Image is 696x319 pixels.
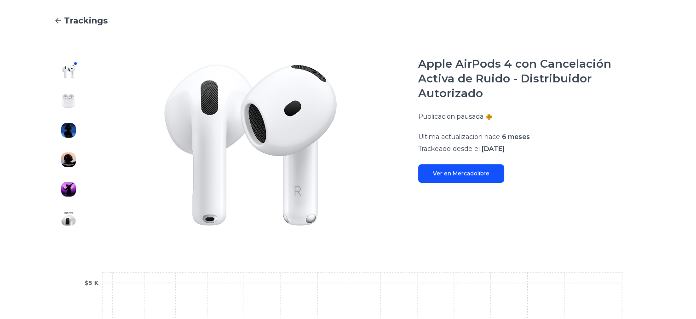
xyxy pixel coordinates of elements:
[418,57,643,101] h1: Apple AirPods 4 con Cancelación Activa de Ruido - Distribuidor Autorizado
[61,64,76,79] img: Apple AirPods 4 con Cancelación Activa de Ruido - Distribuidor Autorizado
[102,57,400,233] img: Apple AirPods 4 con Cancelación Activa de Ruido - Distribuidor Autorizado
[61,211,76,226] img: Apple AirPods 4 con Cancelación Activa de Ruido - Distribuidor Autorizado
[64,14,108,27] span: Trackings
[502,133,530,141] span: 6 meses
[61,152,76,167] img: Apple AirPods 4 con Cancelación Activa de Ruido - Distribuidor Autorizado
[482,145,505,153] span: [DATE]
[418,164,504,183] a: Ver en Mercadolibre
[61,182,76,197] img: Apple AirPods 4 con Cancelación Activa de Ruido - Distribuidor Autorizado
[418,145,480,153] span: Trackeado desde el
[61,93,76,108] img: Apple AirPods 4 con Cancelación Activa de Ruido - Distribuidor Autorizado
[61,123,76,138] img: Apple AirPods 4 con Cancelación Activa de Ruido - Distribuidor Autorizado
[418,133,500,141] span: Ultima actualizacion hace
[418,112,483,121] p: Publicacion pausada
[84,280,98,286] tspan: $5 K
[54,14,643,27] a: Trackings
